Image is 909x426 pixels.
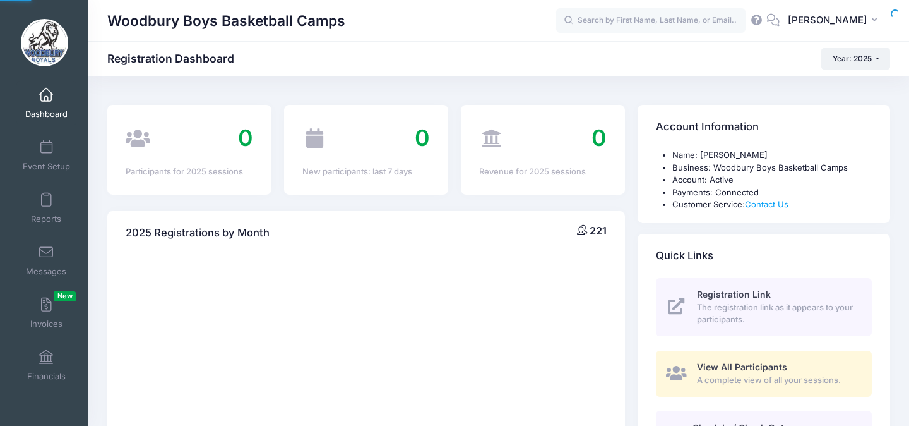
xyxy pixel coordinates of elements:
[672,186,872,199] li: Payments: Connected
[302,166,430,178] div: New participants: last 7 days
[16,343,76,387] a: Financials
[591,124,607,152] span: 0
[697,362,787,372] span: View All Participants
[23,161,70,172] span: Event Setup
[31,214,61,224] span: Reports
[656,351,872,397] a: View All Participants A complete view of all your sessions.
[672,162,872,174] li: Business: Woodbury Boys Basketball Camps
[590,224,607,237] span: 221
[25,109,68,119] span: Dashboard
[745,199,788,209] a: Contact Us
[21,19,68,66] img: Woodbury Boys Basketball Camps
[780,6,890,35] button: [PERSON_NAME]
[672,149,872,162] li: Name: [PERSON_NAME]
[126,166,253,178] div: Participants for 2025 sessions
[238,124,253,152] span: 0
[415,124,430,152] span: 0
[16,291,76,335] a: InvoicesNew
[833,54,872,63] span: Year: 2025
[16,133,76,178] a: Event Setup
[54,291,76,301] span: New
[107,52,245,65] h1: Registration Dashboard
[672,198,872,211] li: Customer Service:
[656,109,759,145] h4: Account Information
[479,166,607,178] div: Revenue for 2025 sessions
[16,186,76,230] a: Reports
[16,81,76,125] a: Dashboard
[30,319,62,329] span: Invoices
[697,374,857,387] span: A complete view of all your sessions.
[672,174,872,186] li: Account: Active
[788,13,867,27] span: [PERSON_NAME]
[821,48,890,70] button: Year: 2025
[107,6,345,35] h1: Woodbury Boys Basketball Camps
[26,266,66,277] span: Messages
[656,278,872,336] a: Registration Link The registration link as it appears to your participants.
[126,215,270,251] h4: 2025 Registrations by Month
[27,371,66,382] span: Financials
[656,238,713,274] h4: Quick Links
[16,238,76,283] a: Messages
[697,289,771,300] span: Registration Link
[697,301,857,326] span: The registration link as it appears to your participants.
[556,8,746,33] input: Search by First Name, Last Name, or Email...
